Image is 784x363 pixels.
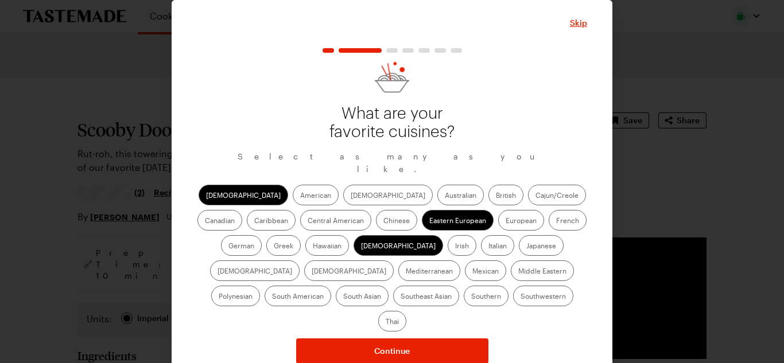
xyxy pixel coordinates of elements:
[549,210,587,231] label: French
[197,210,242,231] label: Canadian
[336,286,389,306] label: South Asian
[247,210,296,231] label: Caribbean
[199,185,288,205] label: [DEMOGRAPHIC_DATA]
[511,260,574,281] label: Middle Eastern
[498,210,544,231] label: European
[323,104,461,141] p: What are your favorite cuisines?
[464,286,509,306] label: Southern
[570,17,587,29] button: Close
[570,17,587,29] span: Skip
[197,150,587,175] p: Select as many as you like.
[448,235,476,256] label: Irish
[513,286,573,306] label: Southwestern
[528,185,586,205] label: Cajun/Creole
[343,185,433,205] label: [DEMOGRAPHIC_DATA]
[437,185,484,205] label: Australian
[374,345,410,357] span: Continue
[265,286,331,306] label: South American
[422,210,494,231] label: Eastern European
[378,311,406,331] label: Thai
[293,185,339,205] label: American
[211,286,260,306] label: Polynesian
[304,260,394,281] label: [DEMOGRAPHIC_DATA]
[210,260,300,281] label: [DEMOGRAPHIC_DATA]
[393,286,459,306] label: Southeast Asian
[300,210,371,231] label: Central American
[519,235,564,256] label: Japanese
[481,235,514,256] label: Italian
[465,260,506,281] label: Mexican
[354,235,443,256] label: [DEMOGRAPHIC_DATA]
[221,235,262,256] label: German
[305,235,349,256] label: Hawaiian
[488,185,523,205] label: British
[266,235,301,256] label: Greek
[376,210,417,231] label: Chinese
[398,260,460,281] label: Mediterranean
